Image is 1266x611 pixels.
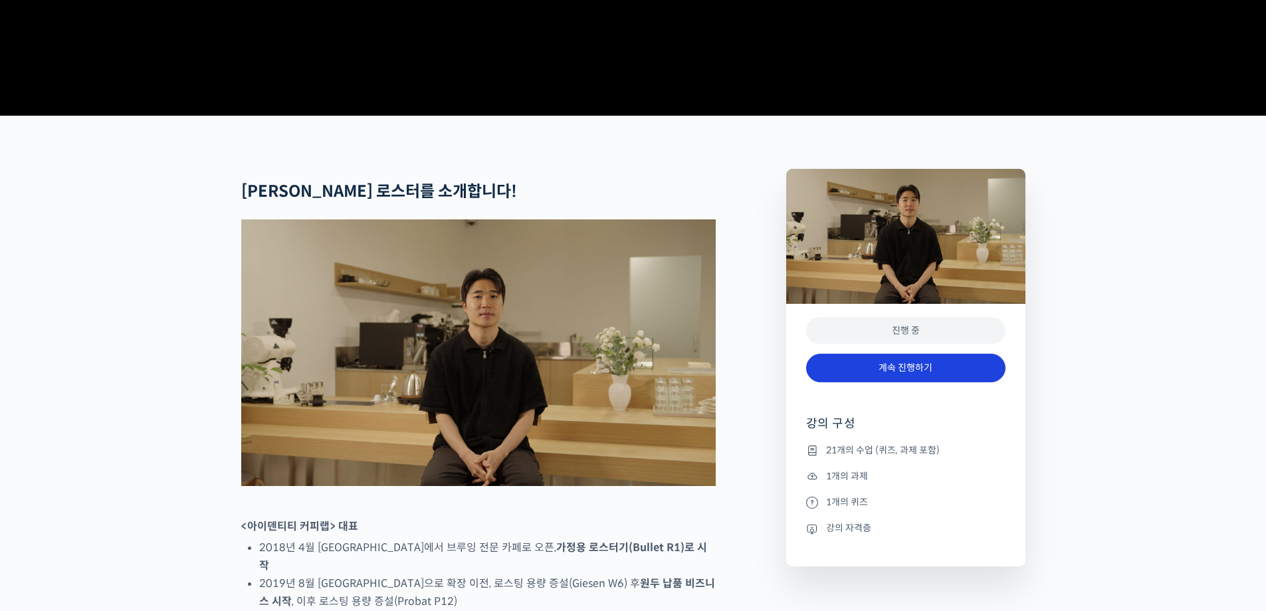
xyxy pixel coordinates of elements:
li: 21개의 수업 (퀴즈, 과제 포함) [806,442,1005,458]
span: 설정 [205,441,221,452]
a: 대화 [88,422,171,455]
span: 대화 [122,442,138,453]
a: 설정 [171,422,255,455]
strong: <아이덴티티 커피랩> 대표 [241,519,358,533]
div: 진행 중 [806,317,1005,344]
li: 강의 자격증 [806,521,1005,537]
li: 2019년 8월 [GEOGRAPHIC_DATA]으로 확장 이전, 로스팅 용량 증설(Giesen W6) 후 , 이후 로스팅 용량 증설(Probat P12) [259,574,716,610]
h4: 강의 구성 [806,416,1005,442]
li: 1개의 퀴즈 [806,494,1005,510]
a: 계속 진행하기 [806,354,1005,382]
a: 홈 [4,422,88,455]
li: 2018년 4월 [GEOGRAPHIC_DATA]에서 브루잉 전문 카페로 오픈, [259,539,716,574]
span: 홈 [42,441,50,452]
li: 1개의 과제 [806,468,1005,484]
h2: [PERSON_NAME] 로스터를 소개합니다! [241,182,716,201]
